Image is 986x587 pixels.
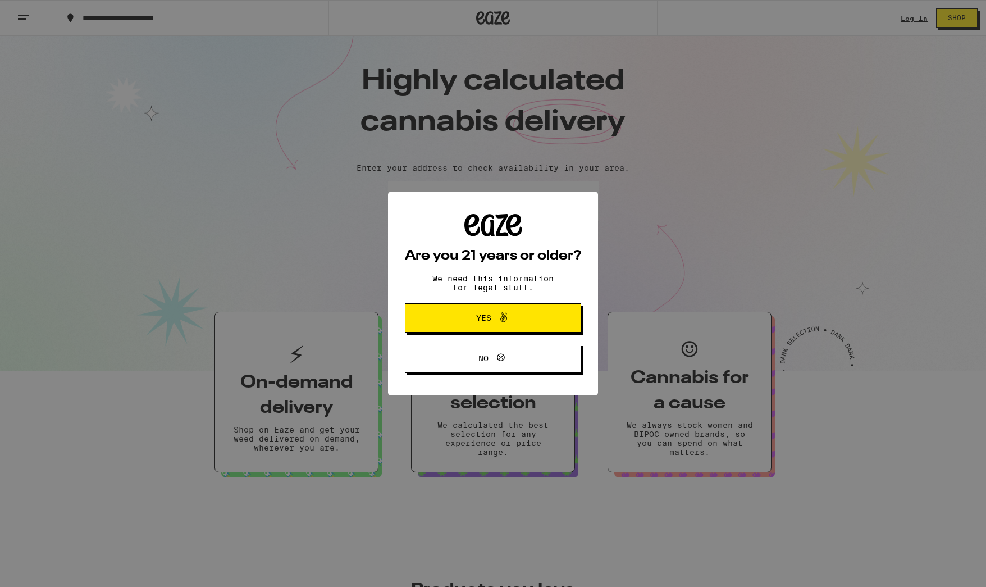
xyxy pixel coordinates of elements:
button: Yes [405,303,581,333]
button: No [405,344,581,373]
p: We need this information for legal stuff. [423,274,563,292]
span: No [478,354,489,362]
iframe: Opens a widget where you can find more information [914,553,975,581]
h2: Are you 21 years or older? [405,249,581,263]
span: Yes [476,314,491,322]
